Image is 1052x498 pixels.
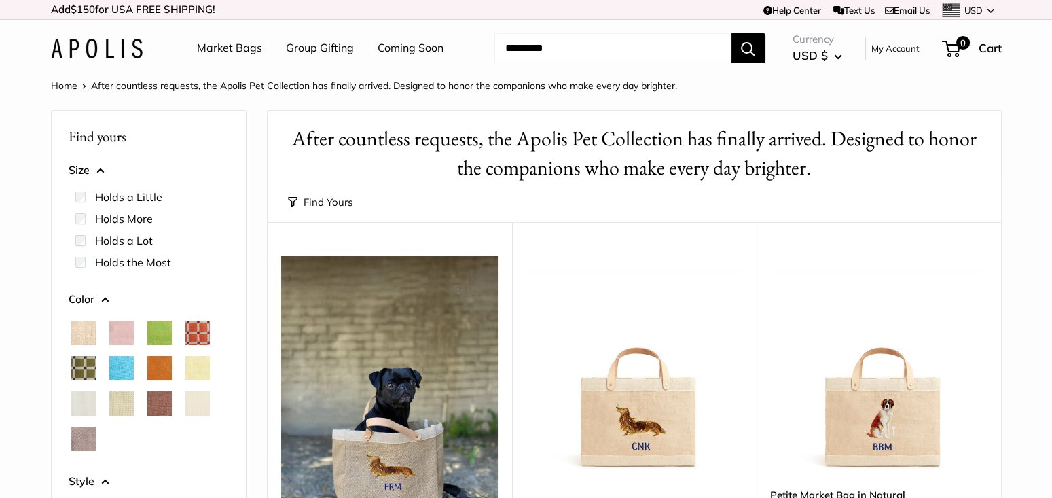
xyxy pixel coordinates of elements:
button: Daisy [185,356,210,380]
a: Petite Market Bag in Natural DachshundPetite Market Bag in Natural Dachshund [526,256,743,474]
label: Holds More [95,211,153,227]
span: 0 [956,36,969,50]
span: Cart [979,41,1002,55]
button: Style [69,472,229,492]
button: Color [69,289,229,310]
input: Search... [494,33,731,63]
a: Text Us [833,5,875,16]
img: Apolis [51,39,143,58]
a: Email Us [885,5,930,16]
label: Holds the Most [95,254,171,270]
button: Chenille Window Sage [71,356,96,380]
iframe: Sign Up via Text for Offers [11,446,145,487]
button: Dove [71,391,96,416]
span: USD [964,5,983,16]
button: Mint Sorbet [109,391,134,416]
button: Mustang [147,391,172,416]
a: My Account [871,40,920,56]
a: Coming Soon [378,38,443,58]
a: Petite Market Bag in Natural St. BernardPetite Market Bag in Natural St. Bernard [770,256,987,474]
button: Size [69,160,229,181]
img: Petite Market Bag in Natural St. Bernard [770,256,987,474]
a: Market Bags [197,38,262,58]
span: USD $ [793,48,828,63]
img: Petite Market Bag in Natural Dachshund [526,256,743,474]
label: Holds a Lot [95,232,153,249]
a: Home [51,79,77,92]
button: Find Yours [288,193,352,212]
button: USD $ [793,45,842,67]
h1: After countless requests, the Apolis Pet Collection has finally arrived. Designed to honor the co... [288,124,981,183]
button: Taupe [71,427,96,451]
label: Holds a Little [95,189,162,205]
button: Cognac [147,356,172,380]
a: Help Center [763,5,821,16]
button: Natural [71,321,96,345]
nav: Breadcrumb [51,77,677,94]
a: Group Gifting [286,38,354,58]
button: Blush [109,321,134,345]
a: 0 Cart [943,37,1002,59]
button: Cobalt [109,356,134,380]
button: Chenille Window Brick [185,321,210,345]
button: Search [731,33,765,63]
p: Find yours [69,123,229,149]
span: $150 [71,3,95,16]
span: After countless requests, the Apolis Pet Collection has finally arrived. Designed to honor the co... [91,79,677,92]
button: Oat [185,391,210,416]
span: Currency [793,30,842,49]
button: Chartreuse [147,321,172,345]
